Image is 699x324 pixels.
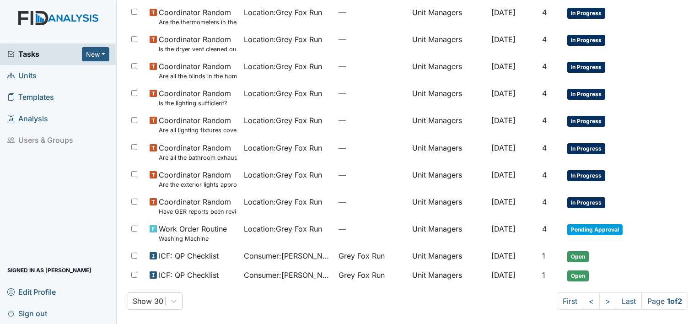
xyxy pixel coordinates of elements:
[7,285,56,299] span: Edit Profile
[567,143,605,154] span: In Progress
[7,306,47,320] span: Sign out
[567,170,605,181] span: In Progress
[542,170,547,179] span: 4
[409,247,487,266] td: Unit Managers
[567,251,589,262] span: Open
[339,142,405,153] span: —
[7,69,37,83] span: Units
[491,251,516,260] span: [DATE]
[542,251,545,260] span: 1
[409,111,487,138] td: Unit Managers
[491,170,516,179] span: [DATE]
[542,62,547,71] span: 4
[491,116,516,125] span: [DATE]
[339,250,385,261] span: Grey Fox Run
[159,115,237,135] span: Coordinator Random Are all lighting fixtures covered and free of debris?
[409,30,487,57] td: Unit Managers
[7,90,54,104] span: Templates
[159,207,237,216] small: Have GER reports been reviewed by managers within 72 hours of occurrence?
[599,292,616,310] a: >
[339,34,405,45] span: —
[339,88,405,99] span: —
[339,196,405,207] span: —
[244,115,322,126] span: Location : Grey Fox Run
[244,250,331,261] span: Consumer : [PERSON_NAME]
[339,61,405,72] span: —
[159,72,237,81] small: Are all the blinds in the home operational and clean?
[491,89,516,98] span: [DATE]
[244,270,331,281] span: Consumer : [PERSON_NAME]
[491,224,516,233] span: [DATE]
[491,8,516,17] span: [DATE]
[409,220,487,247] td: Unit Managers
[244,196,322,207] span: Location : Grey Fox Run
[159,142,237,162] span: Coordinator Random Are all the bathroom exhaust fan covers clean and dust free?
[339,7,405,18] span: —
[542,116,547,125] span: 4
[583,292,600,310] a: <
[159,45,237,54] small: Is the dryer vent cleaned out?
[244,142,322,153] span: Location : Grey Fox Run
[159,99,231,108] small: Is the lighting sufficient?
[557,292,583,310] a: First
[491,270,516,280] span: [DATE]
[244,7,322,18] span: Location : Grey Fox Run
[409,166,487,193] td: Unit Managers
[542,8,547,17] span: 4
[159,250,219,261] span: ICF: QP Checklist
[567,62,605,73] span: In Progress
[542,224,547,233] span: 4
[159,88,231,108] span: Coordinator Random Is the lighting sufficient?
[567,8,605,19] span: In Progress
[7,263,91,277] span: Signed in as [PERSON_NAME]
[339,169,405,180] span: —
[567,197,605,208] span: In Progress
[159,126,237,135] small: Are all lighting fixtures covered and free of debris?
[339,223,405,234] span: —
[491,143,516,152] span: [DATE]
[159,153,237,162] small: Are all the bathroom exhaust fan covers clean and dust free?
[409,193,487,220] td: Unit Managers
[567,89,605,100] span: In Progress
[244,34,322,45] span: Location : Grey Fox Run
[641,292,688,310] span: Page
[339,270,385,281] span: Grey Fox Run
[557,292,688,310] nav: task-pagination
[159,7,237,27] span: Coordinator Random Are the thermometers in the freezer reading between 0 degrees and 10 degrees?
[491,197,516,206] span: [DATE]
[409,139,487,166] td: Unit Managers
[133,296,163,307] div: Show 30
[82,47,109,61] button: New
[159,169,237,189] span: Coordinator Random Are the exterior lights appropriate (on at night, off during the day)?
[7,112,48,126] span: Analysis
[159,196,237,216] span: Coordinator Random Have GER reports been reviewed by managers within 72 hours of occurrence?
[159,34,237,54] span: Coordinator Random Is the dryer vent cleaned out?
[567,35,605,46] span: In Progress
[491,35,516,44] span: [DATE]
[667,297,682,306] strong: 1 of 2
[542,270,545,280] span: 1
[159,223,227,243] span: Work Order Routine Washing Machine
[339,115,405,126] span: —
[616,292,642,310] a: Last
[567,270,589,281] span: Open
[159,180,237,189] small: Are the exterior lights appropriate (on at night, off during the day)?
[542,89,547,98] span: 4
[567,116,605,127] span: In Progress
[7,49,82,59] a: Tasks
[409,266,487,285] td: Unit Managers
[542,197,547,206] span: 4
[491,62,516,71] span: [DATE]
[159,234,227,243] small: Washing Machine
[159,270,219,281] span: ICF: QP Checklist
[409,3,487,30] td: Unit Managers
[542,143,547,152] span: 4
[244,223,322,234] span: Location : Grey Fox Run
[409,57,487,84] td: Unit Managers
[244,61,322,72] span: Location : Grey Fox Run
[409,84,487,111] td: Unit Managers
[567,224,623,235] span: Pending Approval
[244,88,322,99] span: Location : Grey Fox Run
[244,169,322,180] span: Location : Grey Fox Run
